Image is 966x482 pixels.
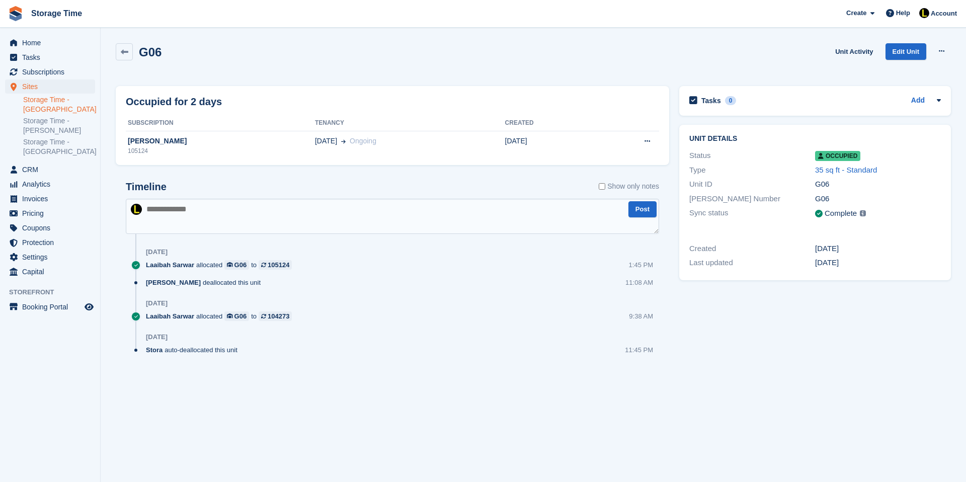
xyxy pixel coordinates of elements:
[315,115,505,131] th: Tenancy
[815,243,941,255] div: [DATE]
[22,235,83,250] span: Protection
[8,6,23,21] img: stora-icon-8386f47178a22dfd0bd8f6a31ec36ba5ce8667c1dd55bd0f319d3a0aa187defe.svg
[83,301,95,313] a: Preview store
[689,243,815,255] div: Created
[224,260,249,270] a: G06
[126,146,315,155] div: 105124
[505,115,594,131] th: Created
[846,8,866,18] span: Create
[22,65,83,79] span: Subscriptions
[9,287,100,297] span: Storefront
[625,278,653,287] div: 11:08 AM
[146,311,297,321] div: allocated to
[825,208,857,219] div: Complete
[689,150,815,162] div: Status
[259,260,292,270] a: 105124
[5,192,95,206] a: menu
[911,95,925,107] a: Add
[689,135,941,143] h2: Unit details
[139,45,162,59] h2: G06
[146,311,194,321] span: Laaibah Sarwar
[146,260,194,270] span: Laaibah Sarwar
[126,136,315,146] div: [PERSON_NAME]
[22,250,83,264] span: Settings
[815,257,941,269] div: [DATE]
[831,43,877,60] a: Unit Activity
[689,193,815,205] div: [PERSON_NAME] Number
[5,177,95,191] a: menu
[5,65,95,79] a: menu
[5,300,95,314] a: menu
[599,181,605,192] input: Show only notes
[5,36,95,50] a: menu
[689,257,815,269] div: Last updated
[628,201,657,218] button: Post
[146,345,163,355] span: Stora
[22,177,83,191] span: Analytics
[126,181,167,193] h2: Timeline
[126,94,222,109] h2: Occupied for 2 days
[146,333,168,341] div: [DATE]
[815,179,941,190] div: G06
[5,235,95,250] a: menu
[931,9,957,19] span: Account
[815,166,877,174] a: 35 sq ft - Standard
[625,345,653,355] div: 11:45 PM
[22,206,83,220] span: Pricing
[689,165,815,176] div: Type
[146,278,201,287] span: [PERSON_NAME]
[268,311,289,321] div: 104273
[22,79,83,94] span: Sites
[23,95,95,114] a: Storage Time - [GEOGRAPHIC_DATA]
[815,151,860,161] span: Occupied
[234,260,247,270] div: G06
[315,136,337,146] span: [DATE]
[22,300,83,314] span: Booking Portal
[22,221,83,235] span: Coupons
[131,204,142,215] img: Laaibah Sarwar
[599,181,659,192] label: Show only notes
[268,260,289,270] div: 105124
[725,96,737,105] div: 0
[22,36,83,50] span: Home
[689,207,815,220] div: Sync status
[505,131,594,161] td: [DATE]
[5,221,95,235] a: menu
[224,311,249,321] a: G06
[5,50,95,64] a: menu
[27,5,86,22] a: Storage Time
[629,311,653,321] div: 9:38 AM
[146,248,168,256] div: [DATE]
[5,79,95,94] a: menu
[22,192,83,206] span: Invoices
[146,345,243,355] div: auto-deallocated this unit
[701,96,721,105] h2: Tasks
[886,43,926,60] a: Edit Unit
[146,278,266,287] div: deallocated this unit
[350,137,376,145] span: Ongoing
[860,210,866,216] img: icon-info-grey-7440780725fd019a000dd9b08b2336e03edf1995a4989e88bcd33f0948082b44.svg
[146,299,168,307] div: [DATE]
[919,8,929,18] img: Laaibah Sarwar
[22,50,83,64] span: Tasks
[815,193,941,205] div: G06
[5,265,95,279] a: menu
[5,163,95,177] a: menu
[5,206,95,220] a: menu
[689,179,815,190] div: Unit ID
[126,115,315,131] th: Subscription
[146,260,297,270] div: allocated to
[23,137,95,156] a: Storage Time - [GEOGRAPHIC_DATA]
[259,311,292,321] a: 104273
[629,260,653,270] div: 1:45 PM
[896,8,910,18] span: Help
[234,311,247,321] div: G06
[5,250,95,264] a: menu
[22,265,83,279] span: Capital
[23,116,95,135] a: Storage Time - [PERSON_NAME]
[22,163,83,177] span: CRM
